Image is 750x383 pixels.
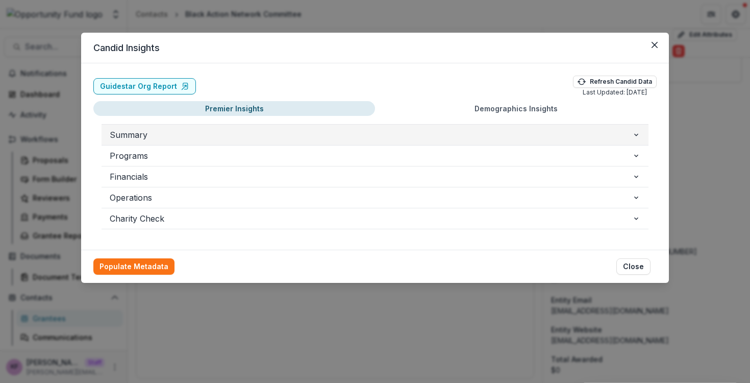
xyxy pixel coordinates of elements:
button: Demographics Insights [375,101,657,116]
button: Operations [102,187,648,208]
button: Charity Check [102,208,648,229]
span: Financials [110,171,632,183]
button: Close [646,37,663,53]
span: Charity Check [110,212,632,225]
span: Programs [110,150,632,162]
span: Summary [110,129,632,141]
button: Populate Metadata [93,258,174,275]
button: Close [616,258,651,275]
header: Candid Insights [81,33,669,63]
button: Premier Insights [93,101,375,116]
button: Financials [102,166,648,187]
button: Refresh Candid Data [573,76,657,88]
p: Last Updated: [DATE] [583,88,647,97]
span: Operations [110,192,632,204]
button: Programs [102,146,648,166]
a: Guidestar Org Report [93,78,196,94]
button: Summary [102,125,648,145]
